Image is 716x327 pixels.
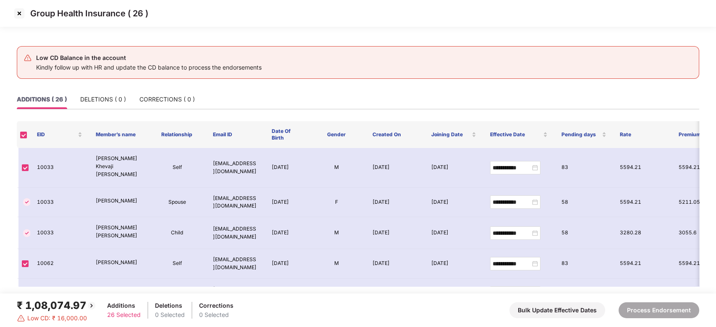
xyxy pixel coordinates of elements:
p: Group Health Insurance ( 26 ) [30,8,148,18]
div: ADDITIONS ( 26 ) [17,95,67,104]
td: [DATE] [425,217,483,249]
th: Email ID [206,121,265,148]
img: svg+xml;base64,PHN2ZyB4bWxucz0iaHR0cDovL3d3dy53My5vcmcvMjAwMC9zdmciIHdpZHRoPSIyNCIgaGVpZ2h0PSIyNC... [24,54,32,62]
td: [DATE] [265,148,307,188]
img: svg+xml;base64,PHN2ZyBpZD0iQmFjay0yMHgyMCIgeG1sbnM9Imh0dHA6Ly93d3cudzMub3JnLzIwMDAvc3ZnIiB3aWR0aD... [87,301,97,311]
td: [DATE] [265,279,307,309]
td: 3614.84 [613,279,672,309]
th: EID [30,121,89,148]
div: Kindly follow up with HR and update the CD balance to process the endorsements [36,63,262,72]
span: Low CD: ₹ 16,000.00 [27,314,87,323]
th: Relationship [148,121,207,148]
td: Spouse [148,279,207,309]
td: 10033 [30,188,89,218]
td: 10062 [30,279,89,309]
p: [PERSON_NAME] [96,197,141,205]
td: [DATE] [265,188,307,218]
span: EID [37,131,76,138]
div: Low CD Balance in the account [36,53,262,63]
td: [EMAIL_ADDRESS][DOMAIN_NAME] [206,249,265,279]
td: [DATE] [425,148,483,188]
th: Joining Date [425,121,483,148]
div: 26 Selected [107,310,141,319]
td: [DATE] [425,188,483,218]
td: 58 [555,188,614,218]
div: Corrections [199,301,233,310]
button: Process Endorsement [619,302,699,318]
th: Gender [307,121,366,148]
div: ₹ 1,08,074.97 [17,298,97,314]
td: [DATE] [425,249,483,279]
div: DELETIONS ( 0 ) [80,95,126,104]
td: 83 [555,148,614,188]
td: M [307,148,366,188]
td: 58 [555,279,614,309]
td: Spouse [148,188,207,218]
td: [DATE] [366,279,425,309]
th: Date Of Birth [265,121,307,148]
th: Effective Date [483,121,554,148]
td: 10033 [30,148,89,188]
div: 0 Selected [199,310,233,319]
td: [EMAIL_ADDRESS][DOMAIN_NAME] [206,279,265,309]
th: Pending days [554,121,613,148]
button: Bulk Update Effective Dates [509,302,605,318]
td: F [307,279,366,309]
td: [DATE] [265,249,307,279]
td: 10062 [30,249,89,279]
td: [DATE] [265,217,307,249]
span: Effective Date [490,131,541,138]
img: svg+xml;base64,PHN2ZyBpZD0iRGFuZ2VyLTMyeDMyIiB4bWxucz0iaHR0cDovL3d3dy53My5vcmcvMjAwMC9zdmciIHdpZH... [17,314,25,322]
td: [EMAIL_ADDRESS][DOMAIN_NAME] [206,217,265,249]
td: [EMAIL_ADDRESS][DOMAIN_NAME] [206,148,265,188]
th: Rate [613,121,672,148]
p: [PERSON_NAME] [PERSON_NAME] [96,224,141,240]
td: [DATE] [366,148,425,188]
th: Member’s name [89,121,148,148]
td: [DATE] [366,249,425,279]
div: Deletions [155,301,185,310]
td: 10033 [30,217,89,249]
td: [DATE] [366,188,425,218]
td: 58 [555,217,614,249]
img: svg+xml;base64,PHN2ZyBpZD0iVGljay0zMngzMiIgeG1sbnM9Imh0dHA6Ly93d3cudzMub3JnLzIwMDAvc3ZnIiB3aWR0aD... [22,228,32,238]
div: 0 Selected [155,310,185,319]
td: [EMAIL_ADDRESS][DOMAIN_NAME] [206,188,265,218]
td: 3280.28 [613,217,672,249]
span: Pending days [561,131,600,138]
div: Additions [107,301,141,310]
span: Joining Date [431,131,470,138]
td: F [307,188,366,218]
td: Child [148,217,207,249]
th: Created On [366,121,425,148]
td: 83 [555,249,614,279]
td: 5594.21 [613,249,672,279]
img: svg+xml;base64,PHN2ZyBpZD0iVGljay0zMngzMiIgeG1sbnM9Imh0dHA6Ly93d3cudzMub3JnLzIwMDAvc3ZnIiB3aWR0aD... [22,197,32,207]
td: 5594.21 [613,148,672,188]
div: CORRECTIONS ( 0 ) [139,95,195,104]
td: [DATE] [366,217,425,249]
img: svg+xml;base64,PHN2ZyBpZD0iQ3Jvc3MtMzJ4MzIiIHhtbG5zPSJodHRwOi8vd3d3LnczLm9yZy8yMDAwL3N2ZyIgd2lkdG... [13,7,26,20]
td: Self [148,249,207,279]
td: M [307,217,366,249]
td: [DATE] [425,279,483,309]
td: Self [148,148,207,188]
td: 5594.21 [613,188,672,218]
td: M [307,249,366,279]
p: [PERSON_NAME] Khevaji [PERSON_NAME] [96,155,141,179]
p: [PERSON_NAME] [96,259,141,267]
